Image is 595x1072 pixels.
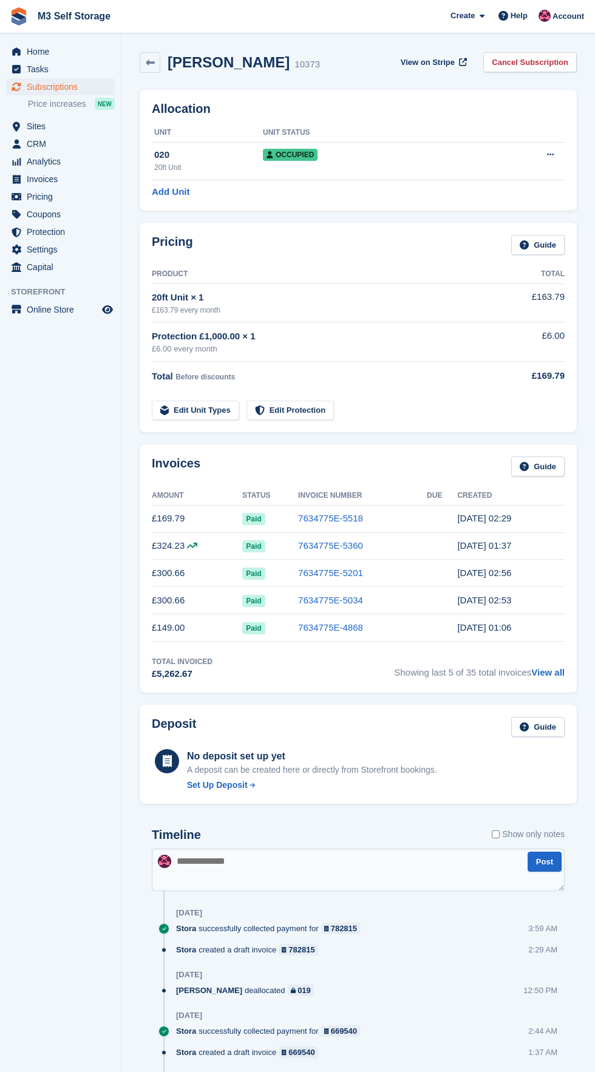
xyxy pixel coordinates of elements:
th: Unit [152,123,263,143]
a: menu [6,241,115,258]
a: menu [6,118,115,135]
div: 782815 [331,923,357,934]
span: [PERSON_NAME] [176,985,242,996]
a: 7634775E-4868 [298,622,363,633]
td: £149.00 [152,614,242,642]
img: Nick Jones [539,10,551,22]
a: Preview store [100,302,115,317]
a: Edit Unit Types [152,401,239,421]
span: Subscriptions [27,78,100,95]
a: View all [531,667,565,677]
a: menu [6,78,115,95]
span: Settings [27,241,100,258]
span: Account [552,10,584,22]
h2: Allocation [152,102,565,116]
a: Edit Protection [246,401,334,421]
span: Stora [176,923,196,934]
a: 7634775E-5360 [298,540,363,551]
span: Online Store [27,301,100,318]
span: Storefront [11,286,121,298]
div: 669540 [288,1047,314,1058]
a: Add Unit [152,185,189,199]
a: menu [6,188,115,205]
div: 20ft Unit × 1 [152,291,501,305]
span: Paid [242,595,265,607]
a: menu [6,43,115,60]
span: Paid [242,568,265,580]
span: Capital [27,259,100,276]
div: £163.79 every month [152,305,501,316]
div: 782815 [288,944,314,955]
a: 019 [288,985,314,996]
div: created a draft invoice [176,944,324,955]
span: Analytics [27,153,100,170]
img: Nick Jones [158,855,171,868]
a: 7634775E-5518 [298,513,363,523]
th: Created [457,486,565,506]
div: [DATE] [176,970,202,980]
time: 2025-09-01 01:29:50 UTC [457,513,511,523]
label: Show only notes [492,828,565,841]
th: Product [152,265,501,284]
span: Stora [176,1047,196,1058]
p: A deposit can be created here or directly from Storefront bookings. [187,764,437,776]
th: Invoice Number [298,486,427,506]
a: menu [6,135,115,152]
td: £324.23 [152,532,242,560]
span: Pricing [27,188,100,205]
span: Total [152,371,173,381]
th: Unit Status [263,123,469,143]
a: 669540 [279,1047,318,1058]
div: 12:50 PM [523,985,557,996]
a: menu [6,223,115,240]
a: 782815 [279,944,318,955]
span: CRM [27,135,100,152]
div: NEW [95,98,115,110]
td: £169.79 [152,505,242,532]
time: 2025-05-01 00:06:31 UTC [457,622,511,633]
div: created a draft invoice [176,1047,324,1058]
div: 019 [297,985,311,996]
h2: Invoices [152,456,200,477]
time: 2025-06-01 01:53:26 UTC [457,595,511,605]
span: Sites [27,118,100,135]
a: menu [6,301,115,318]
span: View on Stripe [401,56,455,69]
td: £163.79 [501,283,565,322]
div: Set Up Deposit [187,779,248,792]
div: £5,262.67 [152,667,212,681]
a: Guide [511,717,565,737]
h2: Timeline [152,828,201,842]
span: Price increases [28,98,86,110]
div: £169.79 [501,369,565,383]
span: Paid [242,513,265,525]
td: £300.66 [152,560,242,587]
a: 782815 [321,923,361,934]
a: 7634775E-5201 [298,568,363,578]
span: Paid [242,540,265,552]
th: Status [242,486,298,506]
span: Protection [27,223,100,240]
div: £6.00 every month [152,343,501,355]
div: 10373 [294,58,320,72]
time: 2025-07-01 01:56:07 UTC [457,568,511,578]
h2: Pricing [152,235,193,255]
span: Stora [176,944,196,955]
div: 2:29 AM [528,944,557,955]
span: Stora [176,1025,196,1037]
a: 7634775E-5034 [298,595,363,605]
h2: Deposit [152,717,196,737]
a: Set Up Deposit [187,779,437,792]
h2: [PERSON_NAME] [168,54,290,70]
span: Home [27,43,100,60]
div: 20ft Unit [154,162,263,173]
th: Due [427,486,457,506]
a: menu [6,153,115,170]
span: Help [511,10,528,22]
span: Create [450,10,475,22]
td: £6.00 [501,322,565,362]
div: 2:44 AM [528,1025,557,1037]
button: Post [528,852,562,872]
th: Amount [152,486,242,506]
a: 669540 [321,1025,361,1037]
